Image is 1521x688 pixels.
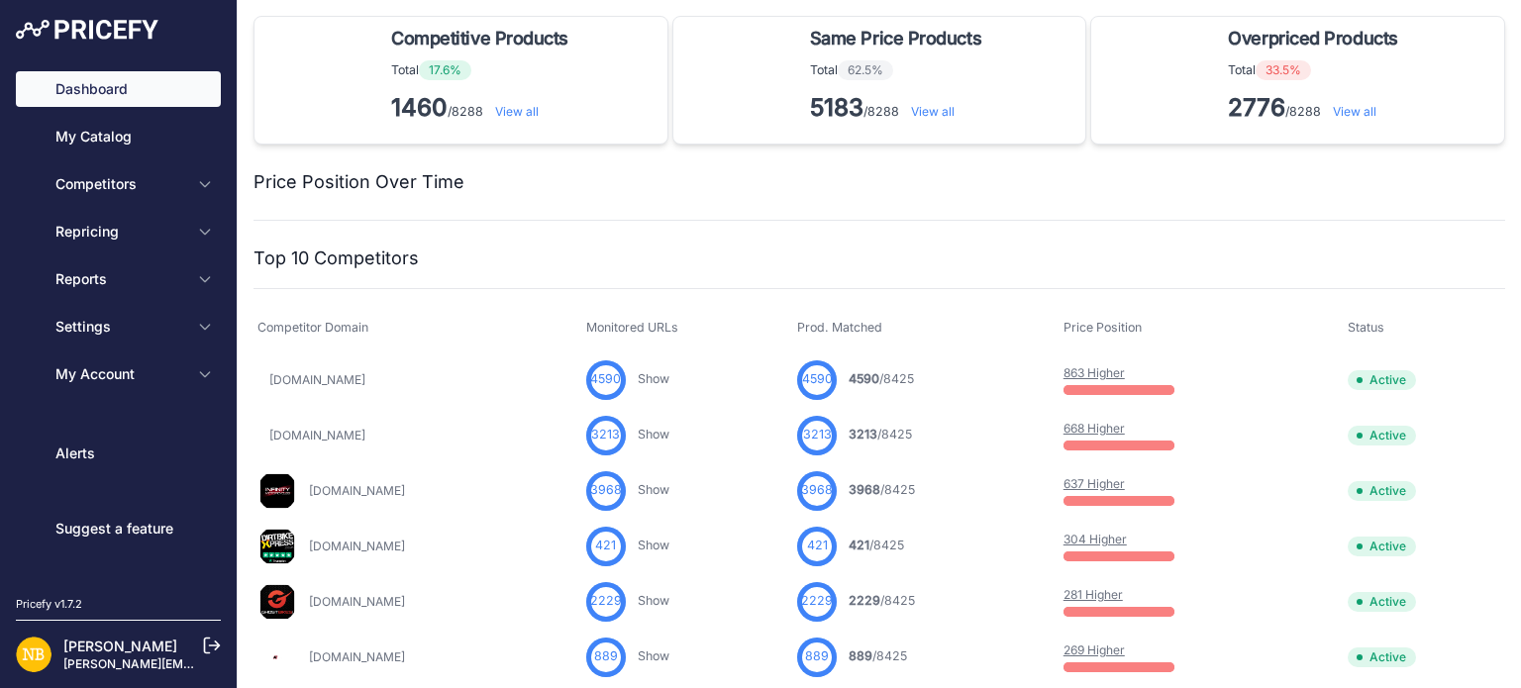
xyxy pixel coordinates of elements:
span: 3968 [590,481,622,500]
span: My Account [55,364,185,384]
a: View all [1333,104,1376,119]
span: 4590 [590,370,621,389]
span: Prod. Matched [797,320,882,335]
a: Show [638,593,669,608]
span: Overpriced Products [1228,25,1397,52]
span: 2229 [801,592,833,611]
span: 62.5% [838,60,893,80]
span: 3968 [849,482,880,497]
span: 3213 [591,426,620,444]
span: Active [1348,592,1416,612]
span: Price Position [1064,320,1142,335]
span: 4590 [802,370,833,389]
a: 3968/8425 [849,482,915,497]
a: Show [638,427,669,442]
p: /8288 [1228,92,1405,124]
button: Settings [16,309,221,344]
a: 269 Higher [1064,642,1125,657]
span: Same Price Products [810,25,981,52]
span: 17.6% [419,60,471,80]
a: [PERSON_NAME][EMAIL_ADDRESS][DOMAIN_NAME] [63,656,368,671]
a: View all [911,104,955,119]
span: 3968 [801,481,833,500]
a: 863 Higher [1064,365,1125,380]
span: 889 [849,648,872,663]
a: [PERSON_NAME] [63,638,177,654]
a: View all [495,104,539,119]
a: 668 Higher [1064,421,1125,436]
a: 2229/8425 [849,593,915,608]
a: [DOMAIN_NAME] [309,483,405,498]
span: Competitive Products [391,25,568,52]
a: 889/8425 [849,648,907,663]
p: /8288 [391,92,576,124]
h2: Price Position Over Time [253,168,464,196]
a: 421/8425 [849,538,904,552]
p: Total [810,60,989,80]
strong: 5183 [810,93,863,122]
nav: Sidebar [16,71,221,572]
span: 2229 [849,593,880,608]
span: Monitored URLs [586,320,678,335]
p: Total [1228,60,1405,80]
a: 637 Higher [1064,476,1125,491]
a: Suggest a feature [16,511,221,546]
img: Pricefy Logo [16,20,158,40]
a: [DOMAIN_NAME] [309,594,405,609]
span: Active [1348,426,1416,445]
span: Reports [55,269,185,289]
p: /8288 [810,92,989,124]
strong: 1460 [391,93,448,122]
a: Show [638,538,669,552]
span: Repricing [55,222,185,242]
span: Active [1348,537,1416,556]
span: 33.5% [1256,60,1311,80]
a: My Catalog [16,119,221,154]
span: 421 [849,538,869,552]
span: Settings [55,317,185,337]
p: Total [391,60,576,80]
span: 4590 [849,371,879,386]
a: Show [638,482,669,497]
span: Active [1348,647,1416,667]
a: Show [638,648,669,663]
a: 3213/8425 [849,427,912,442]
span: Competitors [55,174,185,194]
span: Active [1348,481,1416,501]
a: Alerts [16,436,221,471]
span: Status [1348,320,1384,335]
button: Repricing [16,214,221,249]
span: Competitor Domain [257,320,368,335]
div: Pricefy v1.7.2 [16,596,82,613]
a: Dashboard [16,71,221,107]
a: [DOMAIN_NAME] [269,428,365,442]
span: 421 [807,537,828,555]
strong: 2776 [1228,93,1285,122]
a: 304 Higher [1064,532,1127,546]
span: 3213 [849,427,877,442]
a: 4590/8425 [849,371,914,386]
span: 889 [594,647,618,666]
a: [DOMAIN_NAME] [309,649,405,664]
span: 421 [595,537,616,555]
a: [DOMAIN_NAME] [269,372,365,387]
span: Active [1348,370,1416,390]
span: 3213 [803,426,832,444]
span: 2229 [590,592,622,611]
button: Reports [16,261,221,297]
button: My Account [16,356,221,392]
a: [DOMAIN_NAME] [309,539,405,553]
a: Show [638,371,669,386]
span: 889 [805,647,829,666]
button: Competitors [16,166,221,202]
h2: Top 10 Competitors [253,245,419,272]
a: 281 Higher [1064,587,1123,602]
